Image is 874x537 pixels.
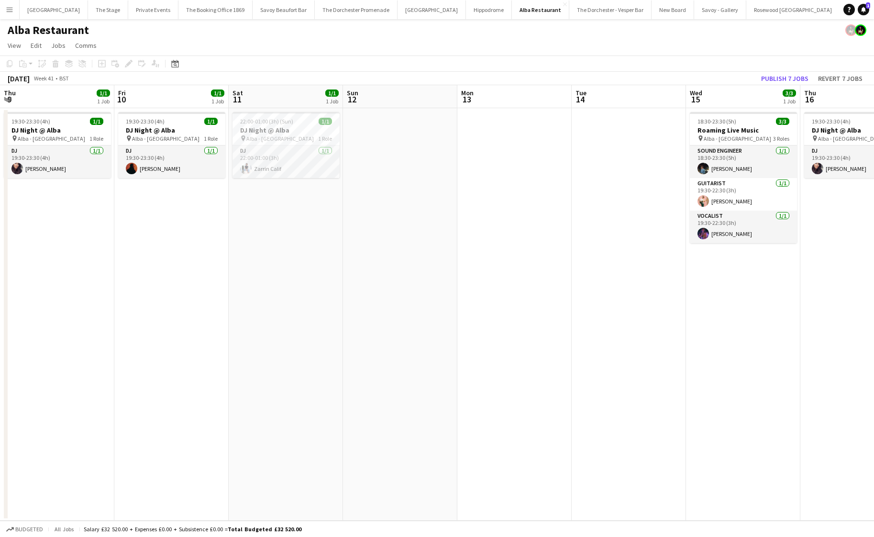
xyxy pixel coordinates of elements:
[232,145,340,178] app-card-role: DJ1/122:00-01:00 (3h)Zarrin Calif
[803,94,816,105] span: 16
[211,89,224,97] span: 1/1
[126,118,165,125] span: 19:30-23:30 (4h)
[89,135,103,142] span: 1 Role
[47,39,69,52] a: Jobs
[814,72,866,85] button: Revert 7 jobs
[118,112,225,178] app-job-card: 19:30-23:30 (4h)1/1DJ Night @ Alba Alba - [GEOGRAPHIC_DATA]1 RoleDJ1/119:30-23:30 (4h)[PERSON_NAME]
[4,145,111,178] app-card-role: DJ1/119:30-23:30 (4h)[PERSON_NAME]
[512,0,569,19] button: Alba Restaurant
[574,94,586,105] span: 14
[97,89,110,97] span: 1/1
[8,23,89,37] h1: Alba Restaurant
[204,135,218,142] span: 1 Role
[318,135,332,142] span: 1 Role
[232,126,340,134] h3: DJ Night @ Alba
[460,94,474,105] span: 13
[804,89,816,97] span: Thu
[776,118,789,125] span: 3/3
[228,526,301,533] span: Total Budgeted £32 520.00
[688,94,702,105] span: 15
[246,135,314,142] span: Alba - [GEOGRAPHIC_DATA]
[398,0,466,19] button: [GEOGRAPHIC_DATA]
[652,0,694,19] button: New Board
[59,75,69,82] div: BST
[204,118,218,125] span: 1/1
[326,98,338,105] div: 1 Job
[232,112,340,178] app-job-card: 22:00-01:00 (3h) (Sun)1/1DJ Night @ Alba Alba - [GEOGRAPHIC_DATA]1 RoleDJ1/122:00-01:00 (3h)Zarri...
[461,89,474,97] span: Mon
[347,89,358,97] span: Sun
[845,24,857,36] app-user-avatar: Helena Debono
[118,89,126,97] span: Fri
[345,94,358,105] span: 12
[575,89,586,97] span: Tue
[75,41,97,50] span: Comms
[232,89,243,97] span: Sat
[15,526,43,533] span: Budgeted
[117,94,126,105] span: 10
[97,98,110,105] div: 1 Job
[8,74,30,83] div: [DATE]
[118,126,225,134] h3: DJ Night @ Alba
[118,145,225,178] app-card-role: DJ1/119:30-23:30 (4h)[PERSON_NAME]
[31,41,42,50] span: Edit
[18,135,85,142] span: Alba - [GEOGRAPHIC_DATA]
[690,126,797,134] h3: Roaming Live Music
[773,135,789,142] span: 3 Roles
[746,0,840,19] button: Rosewood [GEOGRAPHIC_DATA]
[694,0,746,19] button: Savoy - Gallery
[4,89,16,97] span: Thu
[84,526,301,533] div: Salary £32 520.00 + Expenses £0.00 + Subsistence £0.00 =
[132,135,199,142] span: Alba - [GEOGRAPHIC_DATA]
[4,126,111,134] h3: DJ Night @ Alba
[27,39,45,52] a: Edit
[4,112,111,178] app-job-card: 19:30-23:30 (4h)1/1DJ Night @ Alba Alba - [GEOGRAPHIC_DATA]1 RoleDJ1/119:30-23:30 (4h)[PERSON_NAME]
[757,72,812,85] button: Publish 7 jobs
[466,0,512,19] button: Hippodrome
[32,75,55,82] span: Week 41
[319,118,332,125] span: 1/1
[240,118,293,125] span: 22:00-01:00 (3h) (Sun)
[315,0,398,19] button: The Dorchester Promenade
[783,89,796,97] span: 3/3
[858,4,869,15] a: 1
[253,0,315,19] button: Savoy Beaufort Bar
[812,118,851,125] span: 19:30-23:30 (4h)
[4,39,25,52] a: View
[53,526,76,533] span: All jobs
[690,145,797,178] app-card-role: Sound Engineer1/118:30-23:30 (5h)[PERSON_NAME]
[866,2,870,9] span: 1
[211,98,224,105] div: 1 Job
[569,0,652,19] button: The Dorchester - Vesper Bar
[2,94,16,105] span: 9
[128,0,178,19] button: Private Events
[231,94,243,105] span: 11
[704,135,771,142] span: Alba - [GEOGRAPHIC_DATA]
[697,118,736,125] span: 18:30-23:30 (5h)
[71,39,100,52] a: Comms
[690,211,797,243] app-card-role: Vocalist1/119:30-22:30 (3h)[PERSON_NAME]
[783,98,796,105] div: 1 Job
[690,178,797,211] app-card-role: Guitarist1/119:30-22:30 (3h)[PERSON_NAME]
[178,0,253,19] button: The Booking Office 1869
[20,0,88,19] button: [GEOGRAPHIC_DATA]
[855,24,866,36] app-user-avatar: Helena Debono
[90,118,103,125] span: 1/1
[325,89,339,97] span: 1/1
[690,112,797,243] app-job-card: 18:30-23:30 (5h)3/3Roaming Live Music Alba - [GEOGRAPHIC_DATA]3 RolesSound Engineer1/118:30-23:30...
[690,89,702,97] span: Wed
[11,118,50,125] span: 19:30-23:30 (4h)
[5,524,44,535] button: Budgeted
[51,41,66,50] span: Jobs
[8,41,21,50] span: View
[88,0,128,19] button: The Stage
